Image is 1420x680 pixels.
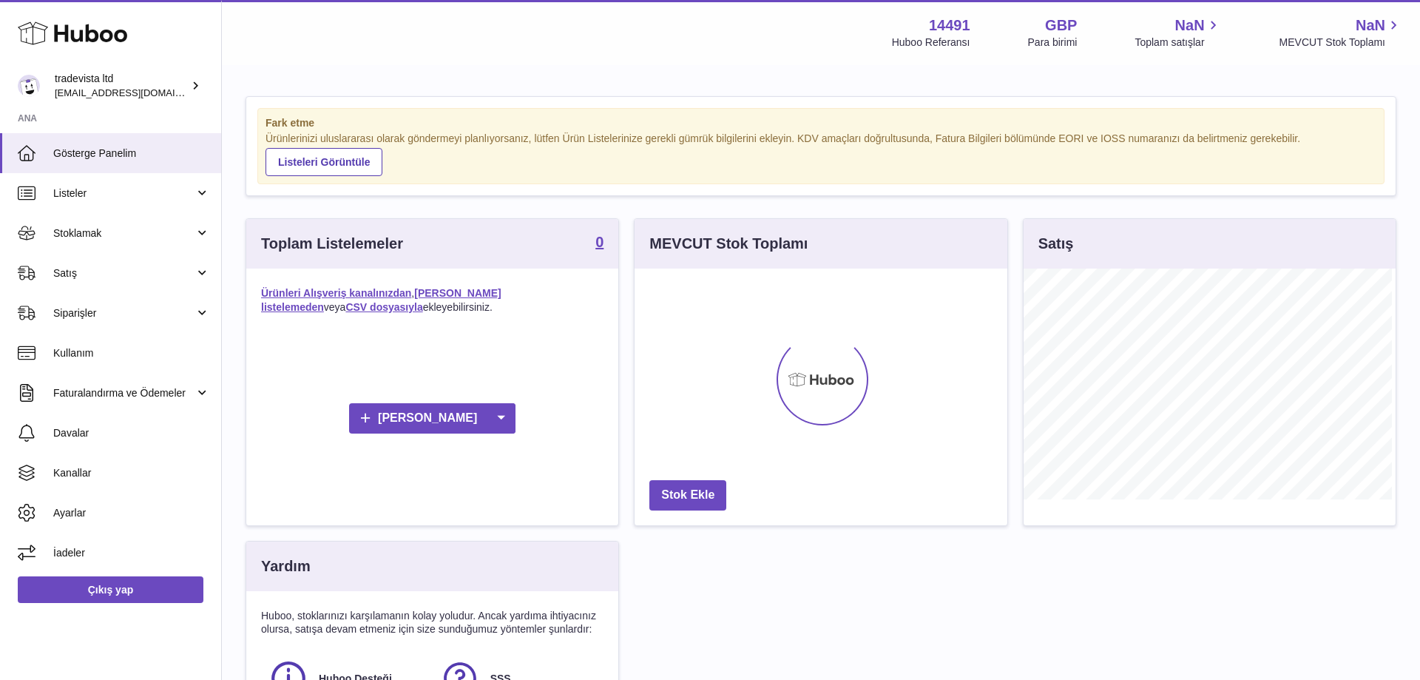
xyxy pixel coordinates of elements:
[595,234,603,250] font: 0
[324,301,346,313] font: veya
[53,427,89,439] font: Davalar
[55,73,113,84] font: tradevista ltd
[661,488,714,501] font: Stok Ekle
[595,235,603,252] a: 0
[423,301,490,313] font: ekleyebilirsiniz
[53,507,86,519] font: Ayarlar
[53,227,101,239] font: Stoklamak
[1135,16,1221,50] a: NaN Toplam satışlar
[261,287,501,313] a: [PERSON_NAME] listelemeden
[261,235,403,252] font: Toplam Listelemeler
[1038,235,1074,252] font: Satış
[88,584,133,596] font: Çıkış yap
[649,480,726,511] a: Stok Ekle
[261,558,311,574] font: Yardım
[929,17,970,33] font: 14491
[53,467,91,479] font: Kanallar
[278,156,370,168] font: Listeleri Görüntüle
[892,36,970,48] font: Huboo Referansı
[53,307,96,319] font: Siparişler
[378,411,477,424] font: [PERSON_NAME]
[1175,17,1205,33] font: NaN
[266,132,1300,144] font: Ürünlerinizi uluslararası olarak göndermeyi planlıyorsanız, lütfen Ürün Listelerinize gerekli güm...
[1279,36,1385,48] font: MEVCUT Stok Toplamı
[349,403,515,434] a: [PERSON_NAME]
[18,75,40,97] img: tradevist@gmail.com
[53,387,186,399] font: Faturalandırma ve Ödemeler
[411,287,414,299] font: ,
[53,147,136,159] font: Gösterge Panelim
[1028,36,1078,48] font: Para birimi
[261,610,596,636] font: Huboo, stoklarınızı karşılamanın kolay yoludur. Ancak yardıma ihtiyacınız olursa, satışa devam et...
[18,576,203,603] a: Çıkış yap
[261,287,411,299] a: Ürünleri Alışveriş kanalınızdan
[1135,36,1204,48] font: Toplam satışlar
[53,187,87,199] font: Listeler
[266,148,382,176] a: Listeleri Görüntüle
[1045,17,1077,33] font: GBP
[53,347,93,359] font: Kullanım
[55,87,217,98] font: [EMAIL_ADDRESS][DOMAIN_NAME]
[53,267,77,279] font: Satış
[18,113,37,124] font: Ana
[266,117,314,129] font: Fark etme
[490,301,493,313] font: .
[1279,16,1402,50] a: NaN MEVCUT Stok Toplamı
[649,235,808,252] font: MEVCUT Stok Toplamı
[53,547,85,559] font: İadeler
[345,301,422,313] a: CSV dosyasıyla
[1356,17,1385,33] font: NaN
